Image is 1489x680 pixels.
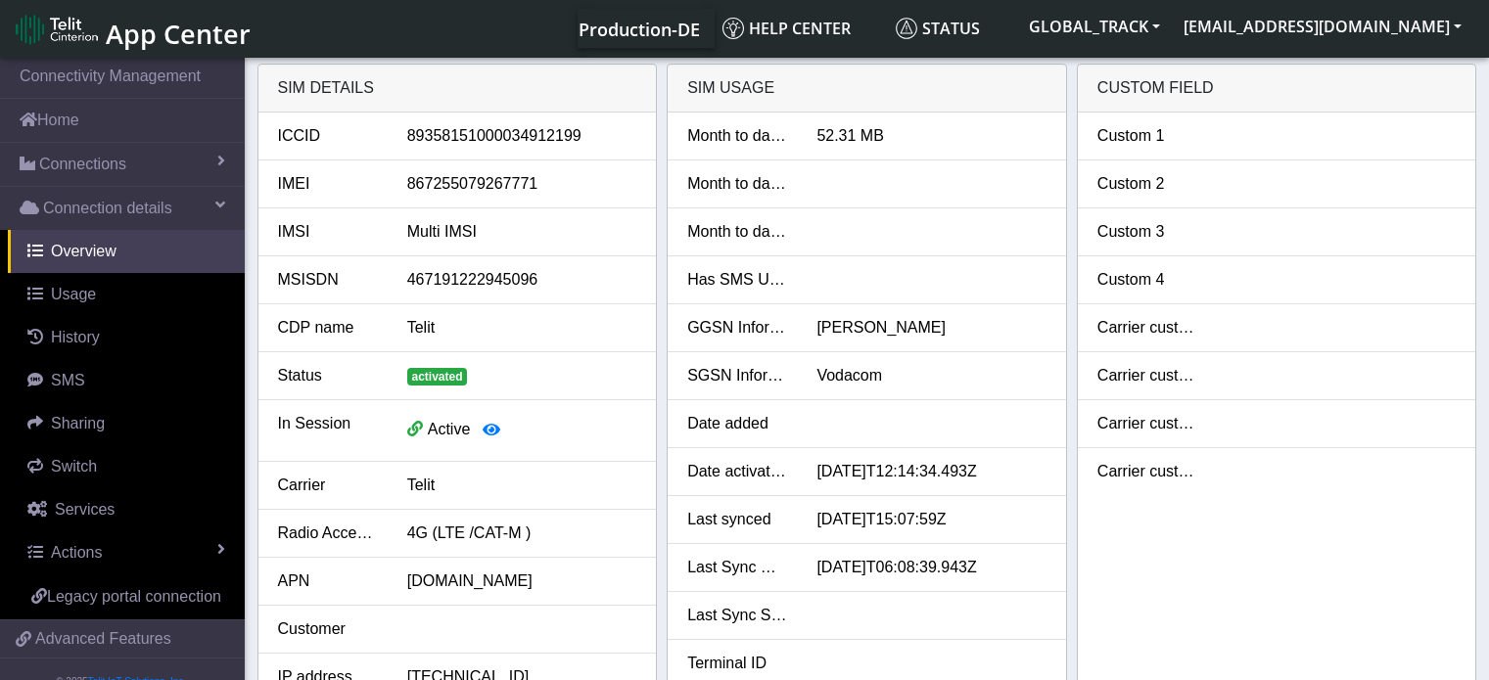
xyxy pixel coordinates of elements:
[51,458,97,475] span: Switch
[578,9,699,48] a: Your current platform instance
[1083,220,1212,244] div: Custom 3
[8,402,245,445] a: Sharing
[715,9,888,48] a: Help center
[263,220,393,244] div: IMSI
[51,243,116,259] span: Overview
[668,65,1066,113] div: SIM usage
[51,372,85,388] span: SMS
[263,364,393,387] div: Status
[1083,460,1212,483] div: Carrier custom 4
[802,460,1060,483] div: [DATE]T12:14:34.493Z
[51,544,102,561] span: Actions
[263,474,393,497] div: Carrier
[896,18,980,39] span: Status
[55,501,115,518] span: Services
[263,268,393,292] div: MSISDN
[673,412,802,435] div: Date added
[8,359,245,402] a: SMS
[51,329,100,345] span: History
[47,588,221,605] span: Legacy portal connection
[393,474,651,497] div: Telit
[1083,364,1212,387] div: Carrier custom 2
[673,268,802,292] div: Has SMS Usage
[16,8,248,50] a: App Center
[51,415,105,431] span: Sharing
[673,556,802,579] div: Last Sync Data Usage
[673,460,802,483] div: Date activated
[263,617,393,641] div: Customer
[51,286,96,302] span: Usage
[888,9,1017,48] a: Status
[393,569,651,593] div: [DOMAIN_NAME]
[673,316,802,340] div: GGSN Information
[8,445,245,488] a: Switch
[802,364,1060,387] div: Vodacom
[673,364,802,387] div: SGSN Information
[722,18,744,39] img: knowledge.svg
[263,569,393,593] div: APN
[8,488,245,531] a: Services
[802,556,1060,579] div: [DATE]T06:08:39.943Z
[1017,9,1172,44] button: GLOBAL_TRACK
[263,521,393,545] div: Radio Access Tech
[1078,65,1476,113] div: Custom field
[393,268,651,292] div: 467191222945096
[16,14,98,45] img: logo-telit-cinterion-gw-new.png
[722,18,851,39] span: Help center
[673,220,802,244] div: Month to date voice
[39,153,126,176] span: Connections
[8,531,245,574] a: Actions
[8,230,245,273] a: Overview
[1083,268,1212,292] div: Custom 4
[393,172,651,196] div: 867255079267771
[8,316,245,359] a: History
[673,172,802,196] div: Month to date SMS
[1083,172,1212,196] div: Custom 2
[393,124,651,148] div: 89358151000034912199
[43,197,172,220] span: Connection details
[673,508,802,531] div: Last synced
[673,652,802,675] div: Terminal ID
[393,316,651,340] div: Telit
[470,412,513,449] button: View session details
[263,124,393,148] div: ICCID
[673,604,802,627] div: Last Sync SMS Usage
[393,220,651,244] div: Multi IMSI
[258,65,657,113] div: SIM details
[1172,9,1473,44] button: [EMAIL_ADDRESS][DOMAIN_NAME]
[263,412,393,449] div: In Session
[263,316,393,340] div: CDP name
[802,316,1060,340] div: [PERSON_NAME]
[263,172,393,196] div: IMEI
[1083,124,1212,148] div: Custom 1
[802,508,1060,531] div: [DATE]T15:07:59Z
[407,368,468,385] span: activated
[1083,316,1212,340] div: Carrier custom 1
[428,421,471,437] span: Active
[579,18,700,41] span: Production-DE
[673,124,802,148] div: Month to date data
[106,16,251,52] span: App Center
[802,124,1060,148] div: 52.31 MB
[1083,412,1212,435] div: Carrier custom 3
[8,273,245,316] a: Usage
[393,521,651,545] div: 4G (LTE /CAT-M )
[896,18,917,39] img: status.svg
[35,627,171,651] span: Advanced Features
